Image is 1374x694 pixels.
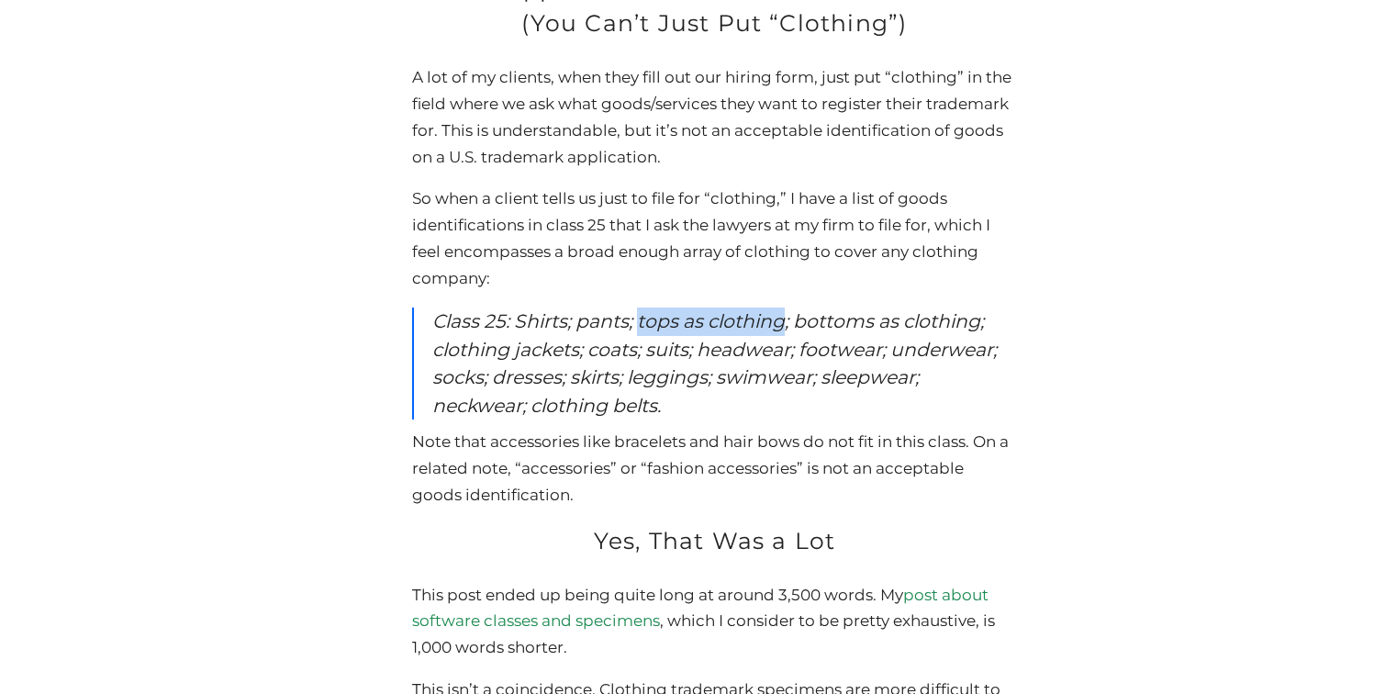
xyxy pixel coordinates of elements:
p: So when a client tells us just to file for “clothing,” I have a list of goods identifications in ... [412,185,1017,292]
p: A lot of my clients, when they fill out our hiring form, just put “clothing” in the field where w... [412,64,1017,171]
p: This post ended up being quite long at around 3,500 words. My , which I consider to be pretty exh... [412,582,1017,662]
em: Class 25: Shirts; pants; tops as clothing; bottoms as clothing; clothing jackets; coats; suits; h... [432,309,997,417]
h2: Yes, That Was a Lot [412,524,1017,558]
p: Note that accessories like bracelets and hair bows do not fit in this class. On a related note, “... [412,429,1017,509]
